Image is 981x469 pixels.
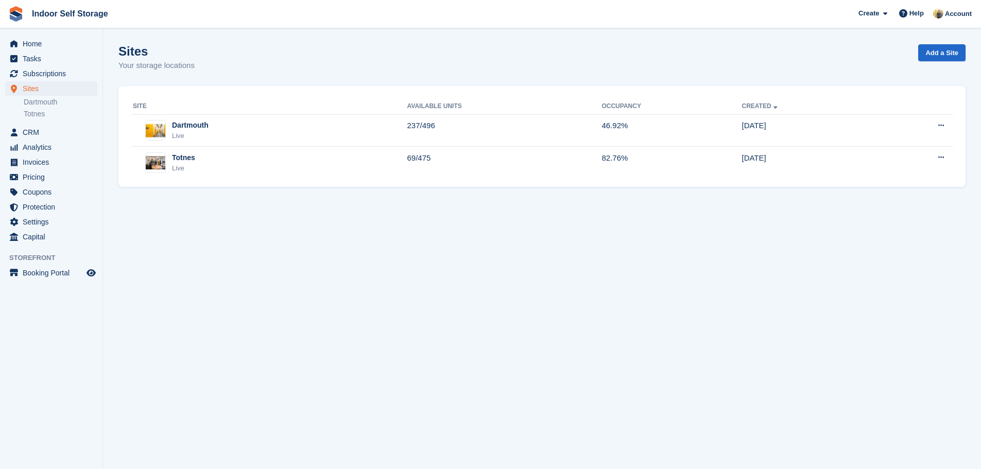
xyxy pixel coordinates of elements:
[172,120,209,131] div: Dartmouth
[24,97,97,107] a: Dartmouth
[601,114,742,147] td: 46.92%
[172,131,209,141] div: Live
[5,215,97,229] a: menu
[5,81,97,96] a: menu
[23,81,84,96] span: Sites
[9,253,102,263] span: Storefront
[23,170,84,184] span: Pricing
[172,163,195,173] div: Live
[23,230,84,244] span: Capital
[5,230,97,244] a: menu
[146,156,165,169] img: Image of Totnes site
[5,170,97,184] a: menu
[407,147,602,179] td: 69/475
[5,125,97,140] a: menu
[23,125,84,140] span: CRM
[945,9,972,19] span: Account
[85,267,97,279] a: Preview store
[118,44,195,58] h1: Sites
[131,98,407,115] th: Site
[5,37,97,51] a: menu
[5,266,97,280] a: menu
[28,5,112,22] a: Indoor Self Storage
[23,200,84,214] span: Protection
[918,44,966,61] a: Add a Site
[23,37,84,51] span: Home
[742,114,875,147] td: [DATE]
[5,200,97,214] a: menu
[5,140,97,154] a: menu
[407,114,602,147] td: 237/496
[933,8,943,19] img: Jo Moon
[23,51,84,66] span: Tasks
[23,140,84,154] span: Analytics
[601,98,742,115] th: Occupancy
[118,60,195,72] p: Your storage locations
[5,155,97,169] a: menu
[172,152,195,163] div: Totnes
[601,147,742,179] td: 82.76%
[742,147,875,179] td: [DATE]
[5,66,97,81] a: menu
[742,102,779,110] a: Created
[146,120,165,140] img: Image of Dartmouth site
[23,185,84,199] span: Coupons
[23,155,84,169] span: Invoices
[23,215,84,229] span: Settings
[23,66,84,81] span: Subscriptions
[858,8,879,19] span: Create
[24,109,97,119] a: Totnes
[23,266,84,280] span: Booking Portal
[407,98,602,115] th: Available Units
[5,51,97,66] a: menu
[5,185,97,199] a: menu
[8,6,24,22] img: stora-icon-8386f47178a22dfd0bd8f6a31ec36ba5ce8667c1dd55bd0f319d3a0aa187defe.svg
[909,8,924,19] span: Help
